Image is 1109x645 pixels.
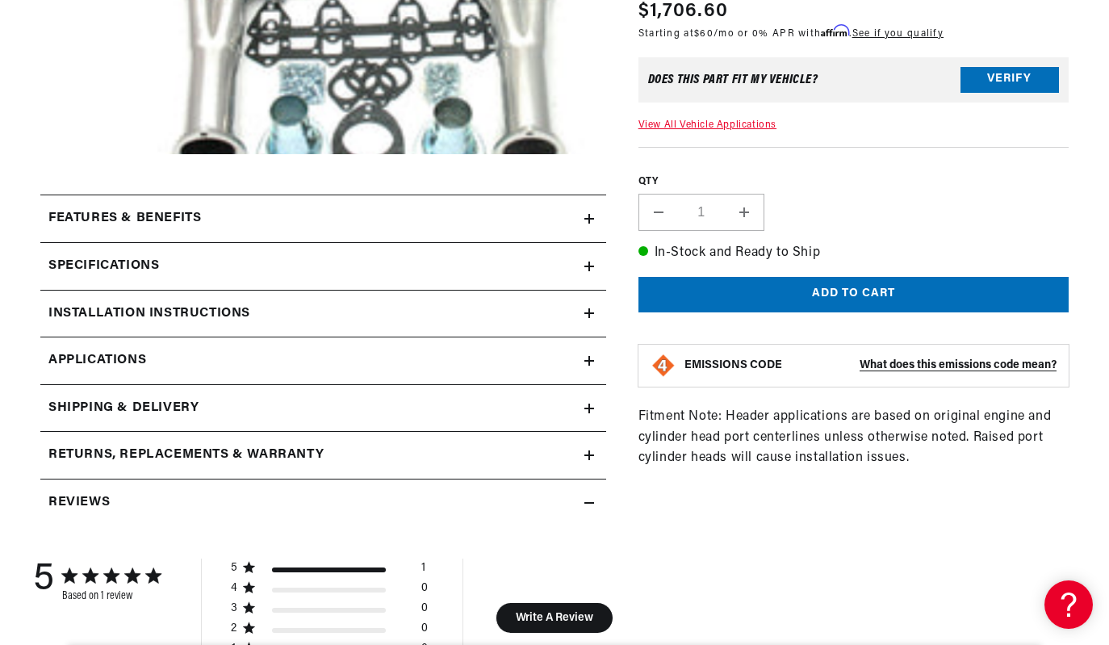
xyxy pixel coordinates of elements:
[230,581,237,596] div: 4
[48,208,201,229] h2: Features & Benefits
[48,256,159,277] h2: Specifications
[48,350,146,371] span: Applications
[651,353,676,379] img: Emissions code
[638,276,1069,312] button: Add to cart
[48,304,250,325] h2: Installation instructions
[40,243,606,290] summary: Specifications
[638,26,944,41] p: Starting at /mo or 0% APR with .
[40,480,606,526] summary: Reviews
[638,119,776,129] a: View All Vehicle Applications
[421,622,428,642] div: 0
[694,29,714,39] span: $60
[40,385,606,432] summary: Shipping & Delivery
[421,601,428,622] div: 0
[230,601,237,616] div: 3
[960,66,1059,92] button: Verify
[62,590,161,602] div: Based on 1 review
[48,445,324,466] h2: Returns, Replacements & Warranty
[230,561,237,576] div: 5
[48,492,110,513] h2: Reviews
[421,581,428,601] div: 0
[40,337,606,385] a: Applications
[638,175,1069,189] label: QTY
[638,243,1069,264] p: In-Stock and Ready to Ship
[33,559,54,602] div: 5
[821,25,849,37] span: Affirm
[40,291,606,337] summary: Installation instructions
[684,359,782,371] strong: EMISSIONS CODE
[230,601,428,622] div: 3 star by 0 reviews
[230,622,237,636] div: 2
[40,195,606,242] summary: Features & Benefits
[40,432,606,479] summary: Returns, Replacements & Warranty
[648,73,818,86] div: Does This part fit My vehicle?
[230,622,428,642] div: 2 star by 0 reviews
[852,29,944,39] a: See if you qualify - Learn more about Affirm Financing (opens in modal)
[48,398,199,419] h2: Shipping & Delivery
[684,358,1057,373] button: EMISSIONS CODEWhat does this emissions code mean?
[496,603,613,633] button: Write A Review
[860,359,1057,371] strong: What does this emissions code mean?
[230,561,428,581] div: 5 star by 1 reviews
[421,561,425,581] div: 1
[230,581,428,601] div: 4 star by 0 reviews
